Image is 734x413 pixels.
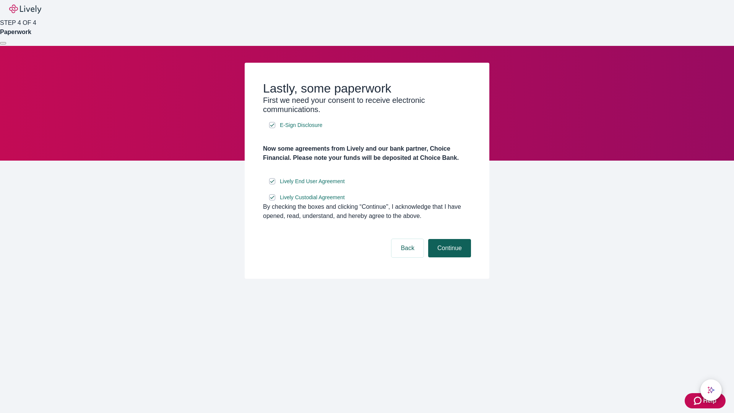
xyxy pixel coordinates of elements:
[278,177,346,186] a: e-sign disclosure document
[9,5,41,14] img: Lively
[700,379,722,401] button: chat
[694,396,703,405] svg: Zendesk support icon
[703,396,716,405] span: Help
[278,120,324,130] a: e-sign disclosure document
[685,393,726,408] button: Zendesk support iconHelp
[280,193,345,202] span: Lively Custodial Agreement
[428,239,471,257] button: Continue
[391,239,424,257] button: Back
[280,177,345,185] span: Lively End User Agreement
[278,193,346,202] a: e-sign disclosure document
[280,121,322,129] span: E-Sign Disclosure
[263,144,471,163] h4: Now some agreements from Lively and our bank partner, Choice Financial. Please note your funds wi...
[707,386,715,394] svg: Lively AI Assistant
[263,96,471,114] h3: First we need your consent to receive electronic communications.
[263,81,471,96] h2: Lastly, some paperwork
[263,202,471,221] div: By checking the boxes and clicking “Continue", I acknowledge that I have opened, read, understand...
